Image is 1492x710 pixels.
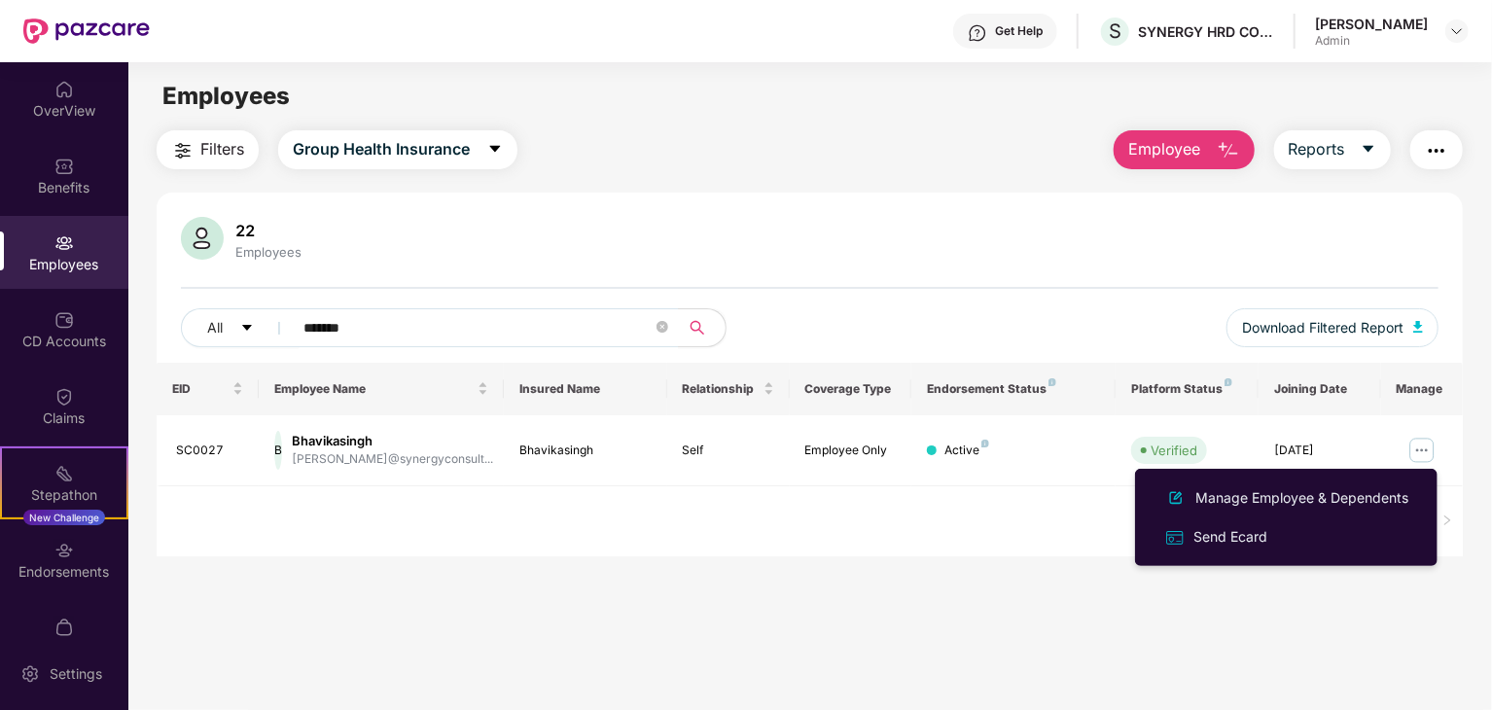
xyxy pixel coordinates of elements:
img: svg+xml;base64,PHN2ZyB4bWxucz0iaHR0cDovL3d3dy53My5vcmcvMjAwMC9zdmciIHdpZHRoPSIyNCIgaGVpZ2h0PSIyNC... [1425,139,1448,162]
button: Filters [157,130,259,169]
img: svg+xml;base64,PHN2ZyBpZD0iRHJvcGRvd24tMzJ4MzIiIHhtbG5zPSJodHRwOi8vd3d3LnczLm9yZy8yMDAwL3N2ZyIgd2... [1449,23,1465,39]
img: manageButton [1406,435,1438,466]
div: SC0027 [176,442,243,460]
button: Download Filtered Report [1226,308,1439,347]
span: close-circle [657,321,668,333]
button: Group Health Insurancecaret-down [278,130,517,169]
div: B [274,431,282,470]
div: Manage Employee & Dependents [1191,487,1412,509]
img: svg+xml;base64,PHN2ZyBpZD0iQmVuZWZpdHMiIHhtbG5zPSJodHRwOi8vd3d3LnczLm9yZy8yMDAwL3N2ZyIgd2lkdGg9Ij... [54,157,74,176]
span: Employee Name [274,381,474,397]
th: Relationship [667,363,790,415]
button: Employee [1114,130,1255,169]
div: Active [944,442,989,460]
div: Verified [1151,441,1197,460]
span: EID [172,381,229,397]
img: svg+xml;base64,PHN2ZyB4bWxucz0iaHR0cDovL3d3dy53My5vcmcvMjAwMC9zdmciIHdpZHRoPSIyMSIgaGVpZ2h0PSIyMC... [54,464,74,483]
img: svg+xml;base64,PHN2ZyBpZD0iTXlfT3JkZXJzIiBkYXRhLW5hbWU9Ik15IE9yZGVycyIgeG1sbnM9Imh0dHA6Ly93d3cudz... [54,618,74,637]
img: svg+xml;base64,PHN2ZyBpZD0iRW5kb3JzZW1lbnRzIiB4bWxucz0iaHR0cDovL3d3dy53My5vcmcvMjAwMC9zdmciIHdpZH... [54,541,74,560]
img: svg+xml;base64,PHN2ZyB4bWxucz0iaHR0cDovL3d3dy53My5vcmcvMjAwMC9zdmciIHhtbG5zOnhsaW5rPSJodHRwOi8vd3... [1164,486,1188,510]
div: Platform Status [1131,381,1243,397]
img: svg+xml;base64,PHN2ZyBpZD0iU2V0dGluZy0yMHgyMCIgeG1sbnM9Imh0dHA6Ly93d3cudzMub3JnLzIwMDAvc3ZnIiB3aW... [20,664,40,684]
img: svg+xml;base64,PHN2ZyB4bWxucz0iaHR0cDovL3d3dy53My5vcmcvMjAwMC9zdmciIHdpZHRoPSI4IiBoZWlnaHQ9IjgiIH... [1225,378,1232,386]
img: svg+xml;base64,PHN2ZyBpZD0iRW1wbG95ZWVzIiB4bWxucz0iaHR0cDovL3d3dy53My5vcmcvMjAwMC9zdmciIHdpZHRoPS... [54,233,74,253]
div: [PERSON_NAME]@synergyconsult... [292,450,493,469]
div: Bhavikasingh [292,432,493,450]
img: svg+xml;base64,PHN2ZyBpZD0iQ2xhaW0iIHhtbG5zPSJodHRwOi8vd3d3LnczLm9yZy8yMDAwL3N2ZyIgd2lkdGg9IjIwIi... [54,387,74,407]
li: Next Page [1432,506,1463,537]
img: svg+xml;base64,PHN2ZyB4bWxucz0iaHR0cDovL3d3dy53My5vcmcvMjAwMC9zdmciIHhtbG5zOnhsaW5rPSJodHRwOi8vd3... [1217,139,1240,162]
span: Download Filtered Report [1242,317,1403,338]
span: close-circle [657,319,668,337]
button: Reportscaret-down [1274,130,1391,169]
img: svg+xml;base64,PHN2ZyB4bWxucz0iaHR0cDovL3d3dy53My5vcmcvMjAwMC9zdmciIHhtbG5zOnhsaW5rPSJodHRwOi8vd3... [1413,321,1423,333]
div: Stepathon [2,485,126,505]
img: svg+xml;base64,PHN2ZyB4bWxucz0iaHR0cDovL3d3dy53My5vcmcvMjAwMC9zdmciIHdpZHRoPSI4IiBoZWlnaHQ9IjgiIH... [981,440,989,447]
div: Employees [231,244,305,260]
th: Insured Name [504,363,667,415]
div: Employee Only [805,442,897,460]
img: svg+xml;base64,PHN2ZyB4bWxucz0iaHR0cDovL3d3dy53My5vcmcvMjAwMC9zdmciIHdpZHRoPSIxNiIgaGVpZ2h0PSIxNi... [1164,527,1186,549]
th: Joining Date [1259,363,1381,415]
span: Employees [162,82,290,110]
img: svg+xml;base64,PHN2ZyBpZD0iQ0RfQWNjb3VudHMiIGRhdGEtbmFtZT0iQ0QgQWNjb3VudHMiIHhtbG5zPSJodHRwOi8vd3... [54,310,74,330]
div: New Challenge [23,510,105,525]
img: svg+xml;base64,PHN2ZyB4bWxucz0iaHR0cDovL3d3dy53My5vcmcvMjAwMC9zdmciIHhtbG5zOnhsaW5rPSJodHRwOi8vd3... [181,217,224,260]
img: New Pazcare Logo [23,18,150,44]
button: Allcaret-down [181,308,300,347]
span: caret-down [487,141,503,159]
th: EID [157,363,259,415]
img: svg+xml;base64,PHN2ZyBpZD0iSGVscC0zMngzMiIgeG1sbnM9Imh0dHA6Ly93d3cudzMub3JnLzIwMDAvc3ZnIiB3aWR0aD... [968,23,987,43]
button: right [1432,506,1463,537]
span: Group Health Insurance [293,137,470,161]
img: svg+xml;base64,PHN2ZyB4bWxucz0iaHR0cDovL3d3dy53My5vcmcvMjAwMC9zdmciIHdpZHRoPSIyNCIgaGVpZ2h0PSIyNC... [171,139,195,162]
div: [PERSON_NAME] [1315,15,1428,33]
span: Employee [1128,137,1201,161]
span: caret-down [1361,141,1376,159]
span: right [1441,515,1453,526]
div: Endorsement Status [927,381,1100,397]
span: search [678,320,716,336]
button: search [678,308,727,347]
div: Settings [44,664,108,684]
span: caret-down [240,321,254,337]
th: Coverage Type [790,363,912,415]
span: S [1109,19,1121,43]
span: Reports [1289,137,1345,161]
img: svg+xml;base64,PHN2ZyBpZD0iSG9tZSIgeG1sbnM9Imh0dHA6Ly93d3cudzMub3JnLzIwMDAvc3ZnIiB3aWR0aD0iMjAiIG... [54,80,74,99]
th: Employee Name [259,363,504,415]
div: Self [683,442,774,460]
span: Relationship [683,381,760,397]
span: Filters [200,137,244,161]
img: svg+xml;base64,PHN2ZyB4bWxucz0iaHR0cDovL3d3dy53My5vcmcvMjAwMC9zdmciIHdpZHRoPSI4IiBoZWlnaHQ9IjgiIH... [1048,378,1056,386]
div: SYNERGY HRD CONSULTANTS PRIVATE LIMITED [1138,22,1274,41]
div: Bhavikasingh [519,442,652,460]
div: Get Help [995,23,1043,39]
th: Manage [1381,363,1463,415]
div: Admin [1315,33,1428,49]
div: 22 [231,221,305,240]
div: Send Ecard [1190,526,1271,548]
span: All [207,317,223,338]
div: [DATE] [1274,442,1366,460]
